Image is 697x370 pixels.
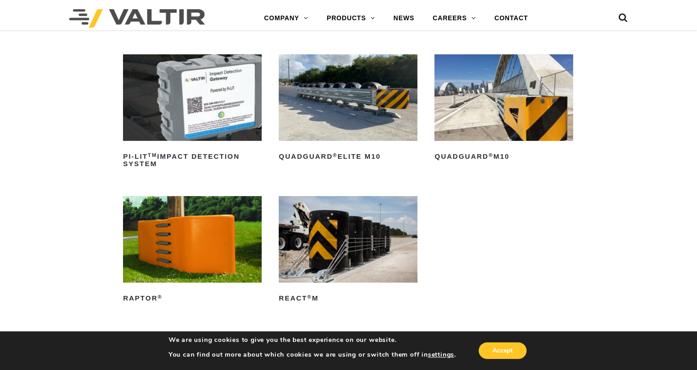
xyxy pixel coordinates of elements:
[423,9,485,28] a: CAREERS
[279,149,417,164] h2: QuadGuard Elite M10
[123,291,262,306] h2: RAPTOR
[333,152,337,158] sup: ®
[158,294,162,300] sup: ®
[123,196,262,306] a: RAPTOR®
[489,152,493,158] sup: ®
[169,336,456,344] p: We are using cookies to give you the best experience on our website.
[428,351,454,359] button: settings
[384,9,423,28] a: NEWS
[279,291,417,306] h2: REACT M
[279,196,417,306] a: REACT®M
[169,351,456,359] p: You can find out more about which cookies we are using or switch them off in .
[123,149,262,171] h2: PI-LIT Impact Detection System
[148,152,157,158] sup: TM
[69,9,205,28] img: Valtir
[485,9,537,28] a: CONTACT
[279,54,417,164] a: QuadGuard®Elite M10
[434,54,573,164] a: QuadGuard®M10
[123,54,262,171] a: PI-LITTMImpact Detection System
[434,149,573,164] h2: QuadGuard M10
[307,294,312,300] sup: ®
[317,9,384,28] a: PRODUCTS
[255,9,317,28] a: COMPANY
[479,342,527,359] button: Accept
